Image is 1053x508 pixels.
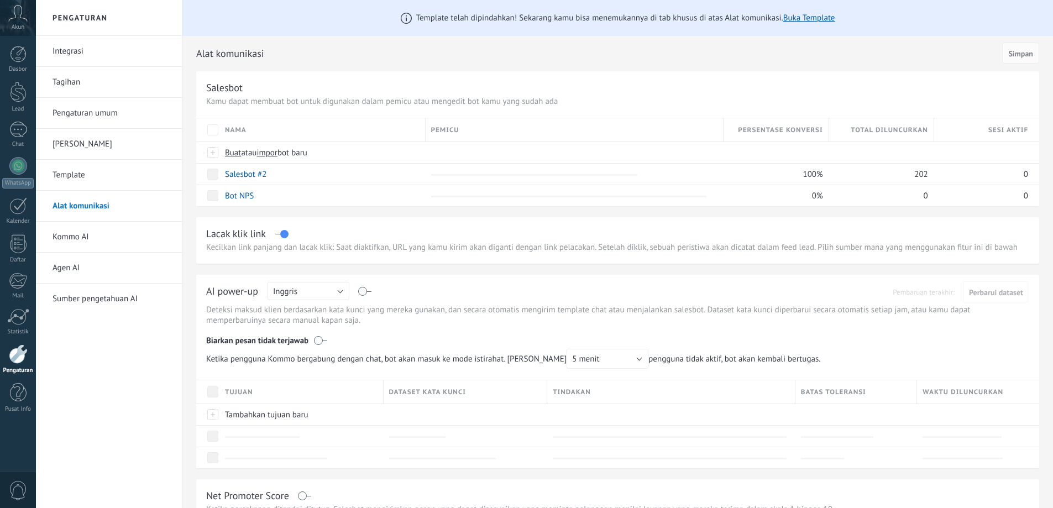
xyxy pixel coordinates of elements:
[36,67,182,98] li: Tagihan
[225,191,254,201] a: Bot NPS
[206,242,1029,253] p: Kecilkan link panjang dan lacak klik: Saat diaktifkan, URL yang kamu kirim akan diganti dengan li...
[12,24,25,31] span: Akun
[36,284,182,314] li: Sumber pengetahuan AI
[53,284,171,315] a: Sumber pengetahuan AI
[256,148,277,158] span: impor
[2,406,34,413] div: Pusat Info
[206,349,648,369] span: Ketika pengguna Kommo bergabung dengan chat, bot akan masuk ke mode istirahat. [PERSON_NAME]
[36,253,182,284] li: Agen AI
[53,129,171,160] a: [PERSON_NAME]
[389,387,466,397] span: Dataset kata kunci
[206,227,266,240] div: Lacak klik link
[1024,169,1028,180] span: 0
[812,191,823,201] span: 0%
[724,164,823,185] div: 100%
[431,125,459,135] span: Pemicu
[1008,50,1033,57] span: Simpan
[53,67,171,98] a: Tagihan
[567,349,648,369] button: 5 menit
[934,164,1028,185] div: 0
[553,387,591,397] span: Tindakan
[53,222,171,253] a: Kommo AI
[36,129,182,160] li: Pengguna
[724,185,823,206] div: 0%
[803,169,823,180] span: 100%
[53,98,171,129] a: Pengaturan umum
[225,387,253,397] span: Tujuan
[206,285,258,299] div: AI power-up
[206,305,1029,326] p: Deteksi maksud klien berdasarkan kata kunci yang mereka gunakan, dan secara otomatis mengirim tem...
[273,286,297,297] span: Inggris
[206,489,289,502] div: Net Promoter Score
[1002,43,1039,64] button: Simpan
[268,282,349,300] button: Inggris
[829,164,929,185] div: 202
[934,185,1028,206] div: 0
[2,328,34,336] div: Statistik
[36,222,182,253] li: Kommo AI
[225,125,247,135] span: Nama
[801,387,866,397] span: Batas toleransi
[2,256,34,264] div: Daftar
[2,367,34,374] div: Pengaturan
[53,160,171,191] a: Template
[1024,191,1028,201] span: 0
[277,148,307,158] span: bot baru
[196,43,998,65] h2: Alat komunikasi
[914,169,928,180] span: 202
[36,191,182,222] li: Alat komunikasi
[851,125,928,135] span: Total diluncurkan
[53,36,171,67] a: Integrasi
[924,191,928,201] span: 0
[36,98,182,129] li: Pengaturan umum
[36,160,182,191] li: Template
[36,36,182,67] li: Integrasi
[2,292,34,300] div: Mail
[2,141,34,148] div: Chat
[2,218,34,225] div: Kalender
[2,66,34,73] div: Dasbor
[2,106,34,113] div: Lead
[206,96,1029,107] p: Kamu dapat membuat bot untuk digunakan dalam pemicu atau mengedit bot kamu yang sudah ada
[988,125,1028,135] span: Sesi aktif
[53,253,171,284] a: Agen AI
[225,169,266,180] a: Salesbot #2
[829,185,929,206] div: 0
[206,81,243,94] div: Salesbot
[225,148,241,158] span: Buat
[783,13,835,23] a: Buka Template
[53,191,171,222] a: Alat komunikasi
[206,349,826,369] span: pengguna tidak aktif, bot akan kembali bertugas.
[416,13,835,23] span: Template telah dipindahkan! Sekarang kamu bisa menemukannya di tab khusus di atas Alat komunikasi.
[2,178,34,188] div: WhatsApp
[219,404,378,425] div: Tambahkan tujuan baru
[738,125,823,135] span: Persentase konversi
[241,148,256,158] span: atau
[923,387,1003,397] span: Waktu diluncurkan
[572,354,599,364] span: 5 menit
[206,328,1029,349] div: Biarkan pesan tidak terjawab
